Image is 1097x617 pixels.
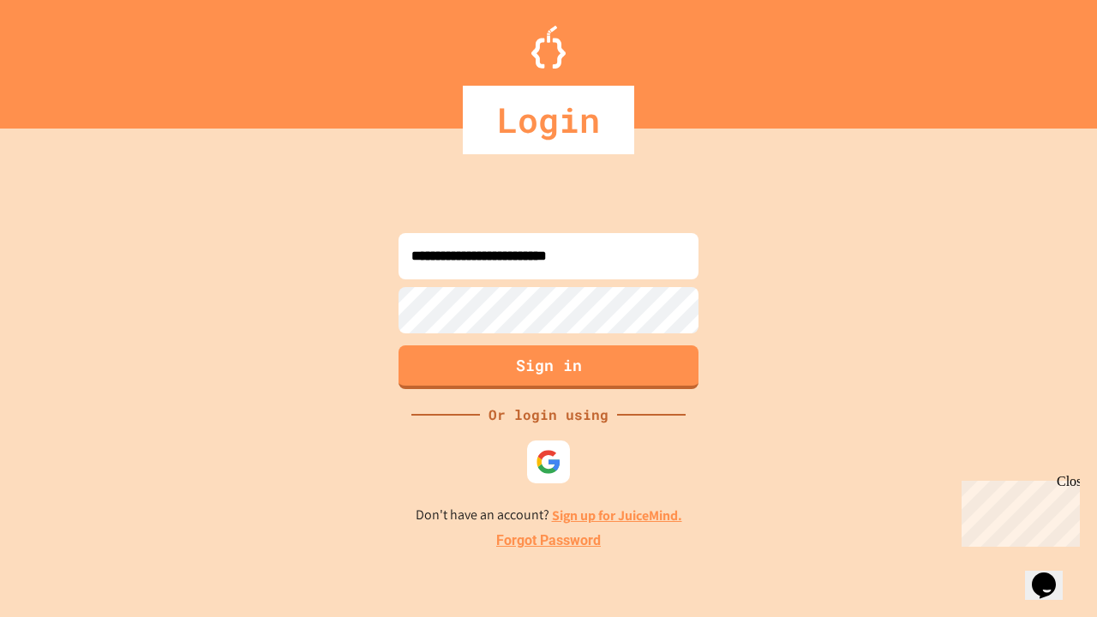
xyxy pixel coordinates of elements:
div: Or login using [480,404,617,425]
a: Forgot Password [496,530,601,551]
iframe: chat widget [955,474,1080,547]
button: Sign in [399,345,698,389]
img: Logo.svg [531,26,566,69]
p: Don't have an account? [416,505,682,526]
a: Sign up for JuiceMind. [552,506,682,524]
div: Chat with us now!Close [7,7,118,109]
div: Login [463,86,634,154]
img: google-icon.svg [536,449,561,475]
iframe: chat widget [1025,548,1080,600]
